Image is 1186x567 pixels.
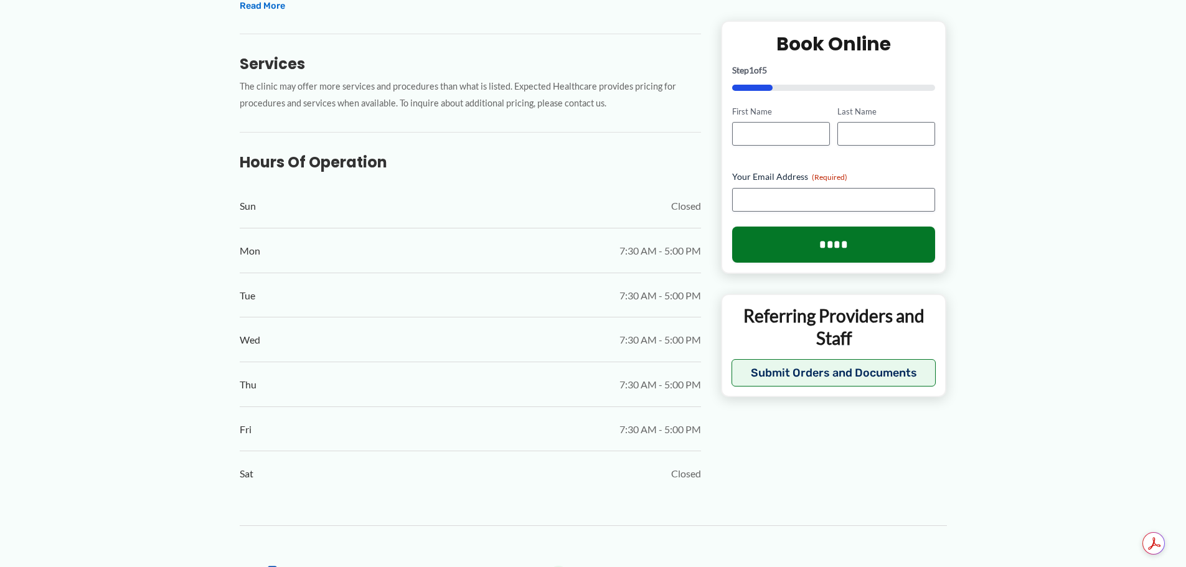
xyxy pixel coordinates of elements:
[240,464,253,483] span: Sat
[671,197,701,215] span: Closed
[240,420,252,439] span: Fri
[240,197,256,215] span: Sun
[619,241,701,260] span: 7:30 AM - 5:00 PM
[732,65,936,74] p: Step of
[240,330,260,349] span: Wed
[762,64,767,75] span: 5
[812,172,847,182] span: (Required)
[240,241,260,260] span: Mon
[671,464,701,483] span: Closed
[732,31,936,55] h2: Book Online
[732,358,936,386] button: Submit Orders and Documents
[240,375,256,394] span: Thu
[240,152,701,172] h3: Hours of Operation
[619,375,701,394] span: 7:30 AM - 5:00 PM
[749,64,754,75] span: 1
[732,171,936,183] label: Your Email Address
[619,420,701,439] span: 7:30 AM - 5:00 PM
[240,286,255,305] span: Tue
[619,330,701,349] span: 7:30 AM - 5:00 PM
[240,54,701,73] h3: Services
[240,78,701,112] p: The clinic may offer more services and procedures than what is listed. Expected Healthcare provid...
[732,105,830,117] label: First Name
[619,286,701,305] span: 7:30 AM - 5:00 PM
[837,105,935,117] label: Last Name
[732,304,936,350] p: Referring Providers and Staff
